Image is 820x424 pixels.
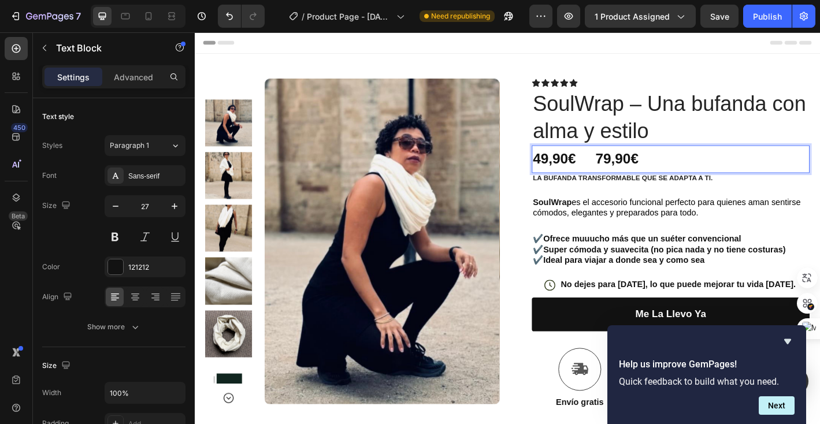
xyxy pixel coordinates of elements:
[57,71,90,83] p: Settings
[42,170,57,181] div: Font
[753,10,782,23] div: Publish
[42,289,75,305] div: Align
[374,63,682,125] h1: SoulWrap – Una bufanda con alma y estilo
[5,5,86,28] button: 7
[374,156,682,168] div: Rich Text Editor. Editing area: main
[489,306,567,320] div: Me la llevo ya
[218,5,265,28] div: Undo/Redo
[595,10,670,23] span: 1 product assigned
[595,404,655,416] p: Devoluciones
[387,224,606,233] strong: Ofrece muuucho más que un suéter convencional
[431,11,490,21] span: Need republishing
[700,5,739,28] button: Save
[42,111,74,122] div: Text style
[42,140,62,151] div: Styles
[31,399,44,412] button: Carousel Next Arrow
[743,5,792,28] button: Publish
[76,9,81,23] p: 7
[374,294,682,332] button: Me la llevo ya
[11,123,28,132] div: 450
[375,157,574,166] strong: la bufanda transformable que se adapta a ti.
[375,247,681,259] p: ✔️
[374,125,682,156] div: Rich Text Editor. Editing area: main
[375,132,492,149] strong: 49,90€ 79,90€
[619,376,795,387] p: Quick feedback to build what you need.
[619,334,795,415] div: Help us improve GemPages!
[400,404,454,416] p: Envío gratis
[42,262,60,272] div: Color
[619,358,795,371] h2: Help us improve GemPages!
[710,12,729,21] span: Save
[42,317,185,337] button: Show more
[105,135,185,156] button: Paragraph 1
[375,223,681,235] p: ✔️
[387,236,655,246] strong: Super cómoda y suavecita (no pica nada y no tiene costuras)
[307,10,392,23] span: Product Page - [DATE] 12:04:21
[110,140,149,151] span: Paragraph 1
[375,184,418,194] strong: SoulWrap
[195,32,820,424] iframe: Design area
[406,274,666,284] strong: No dejes para [DATE], lo que puede mejorar tu vida [DATE].
[105,382,185,403] input: Auto
[302,10,305,23] span: /
[56,41,154,55] p: Text Block
[496,404,552,416] p: Pago seguro
[375,184,672,206] span: es el accesorio funcional perfecto para quienes aman sentirse cómodos, elegantes y preparados par...
[42,388,61,398] div: Width
[387,248,565,258] strong: Ideal para viajar a donde sea y como sea
[42,198,73,214] div: Size
[585,5,696,28] button: 1 product assigned
[42,358,73,374] div: Size
[87,321,141,333] div: Show more
[759,396,795,415] button: Next question
[375,235,681,247] p: ✔️
[114,71,153,83] p: Advanced
[9,211,28,221] div: Beta
[781,334,795,348] button: Hide survey
[128,262,183,273] div: 121212
[128,171,183,181] div: Sans-serif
